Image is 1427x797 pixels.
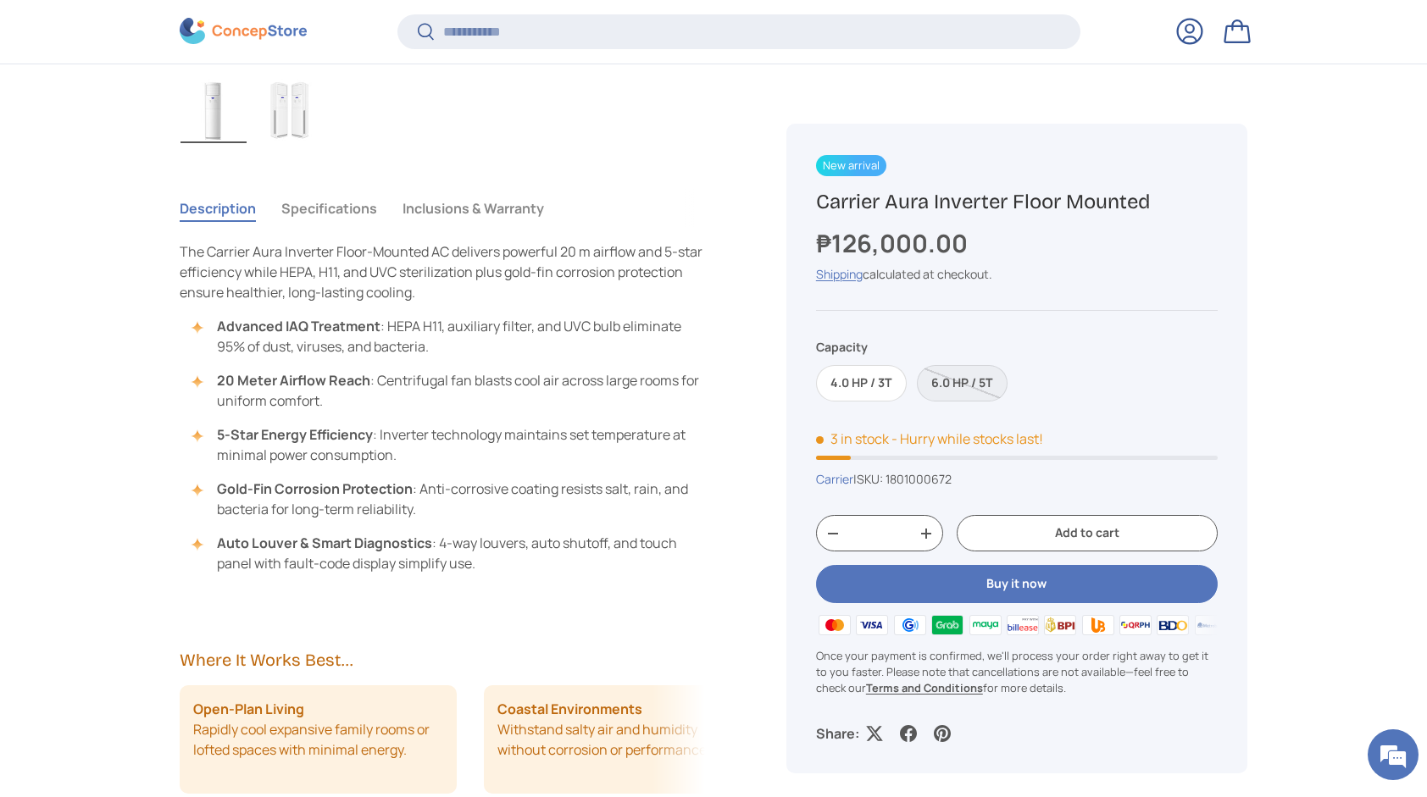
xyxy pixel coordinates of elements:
[484,685,761,794] li: Withstand salty air and humidity without corrosion or performance loss.
[197,424,705,465] li: : Inverter technology maintains set temperature at minimal power consumption.
[816,189,1218,215] h1: Carrier Aura Inverter Floor Mounted
[217,425,373,444] strong: 5-Star Energy Efficiency
[1079,612,1116,638] img: ubp
[258,75,325,143] img: carrier-3-0-tr-xfv-premium-floorstanding-closed-swing-twin-unit-full-view-concepstore
[853,612,891,638] img: visa
[816,472,853,488] a: Carrier
[957,516,1218,552] button: Add to cart
[217,317,380,335] strong: Advanced IAQ Treatment
[857,472,883,488] span: SKU:
[180,75,247,143] img: carrier-3-0-tr-xfv-premium-floorstanding-closed-swing-single-unit-full-view-concepstore
[197,316,705,357] li: : HEPA H11, auxiliary filter, and UVC bulb eliminate 95% of dust, viruses, and bacteria.
[816,265,1218,283] div: calculated at checkout.
[853,472,952,488] span: |
[929,612,966,638] img: grabpay
[180,189,256,228] button: Description
[1192,612,1230,638] img: metrobank
[217,479,413,498] strong: Gold-Fin Corrosion Protection
[966,612,1003,638] img: maya
[497,699,642,719] strong: Coastal Environments
[816,155,886,176] span: New arrival
[816,338,868,356] legend: Capacity
[1004,612,1041,638] img: billease
[917,366,1008,402] label: Sold out
[816,724,859,744] p: Share:
[816,612,853,638] img: master
[891,612,929,638] img: gcash
[197,370,705,411] li: : Centrifugal fan blasts cool air across large rooms for uniform comfort.
[891,430,1043,449] p: - Hurry while stocks last!
[1154,612,1191,638] img: bdo
[886,472,952,488] span: 1801000672
[816,430,889,449] span: 3 in stock
[816,266,863,282] a: Shipping
[180,648,705,672] h2: Where It Works Best...
[180,242,702,302] span: The Carrier Aura Inverter Floor-Mounted AC delivers powerful 20 m airflow and 5-star efficiency w...
[816,648,1218,697] p: Once your payment is confirmed, we'll process your order right away to get it to you faster. Plea...
[1041,612,1079,638] img: bpi
[816,566,1218,604] button: Buy it now
[1117,612,1154,638] img: qrph
[180,685,457,794] li: Rapidly cool expansive family rooms or lofted spaces with minimal energy.
[217,534,432,552] strong: Auto Louver & Smart Diagnostics
[193,699,304,719] strong: Open-Plan Living
[197,479,705,519] li: : Anti-corrosive coating resists salt, rain, and bacteria for long-term reliability.
[816,226,972,260] strong: ₱126,000.00
[197,533,705,573] li: : 4-way louvers, auto shutoff, and touch panel with fault-code display simplify use.
[403,189,544,228] button: Inclusions & Warranty
[180,19,307,45] img: ConcepStore
[281,189,377,228] button: Specifications
[217,371,370,390] strong: 20 Meter Airflow Reach
[866,680,983,695] a: Terms and Conditions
